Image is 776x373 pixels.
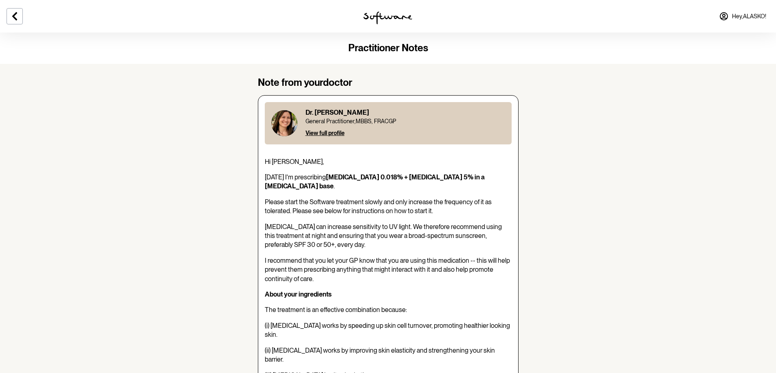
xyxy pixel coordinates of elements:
[265,223,502,249] span: [MEDICAL_DATA] can increase sensitivity to UV light. We therefore recommend using this treatment ...
[265,322,510,338] span: (i) [MEDICAL_DATA] works by speeding up skin cell turnover, promoting healthier looking skin.
[265,198,492,215] span: Please start the Software treatment slowly and only increase the frequency of it as tolerated. Pl...
[258,77,519,89] h4: Note from your doctor
[714,7,771,26] a: Hey,ALASKO!
[265,173,485,190] span: [DATE] I'm prescribing .
[306,130,345,136] button: View full profile
[271,110,297,136] img: Kirsty Allana Wallace-Hor
[265,290,332,298] strong: About your ingredients
[265,306,407,314] span: The treatment is an effective combination because:
[348,42,428,54] span: Practitioner Notes
[363,11,412,24] img: software logo
[306,109,396,116] p: Dr. [PERSON_NAME]
[265,257,510,283] span: I recommend that you let your GP know that you are using this medication -- this will help preven...
[265,158,324,166] span: Hi [PERSON_NAME],
[306,118,396,125] p: General Practitioner , MBBS, FRACGP
[732,13,766,20] span: Hey, ALASKO !
[265,173,485,190] strong: [MEDICAL_DATA] 0.018% + [MEDICAL_DATA] 5% in a [MEDICAL_DATA] base
[265,347,495,363] span: (ii) [MEDICAL_DATA] works by improving skin elasticity and strengthening your skin barrier.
